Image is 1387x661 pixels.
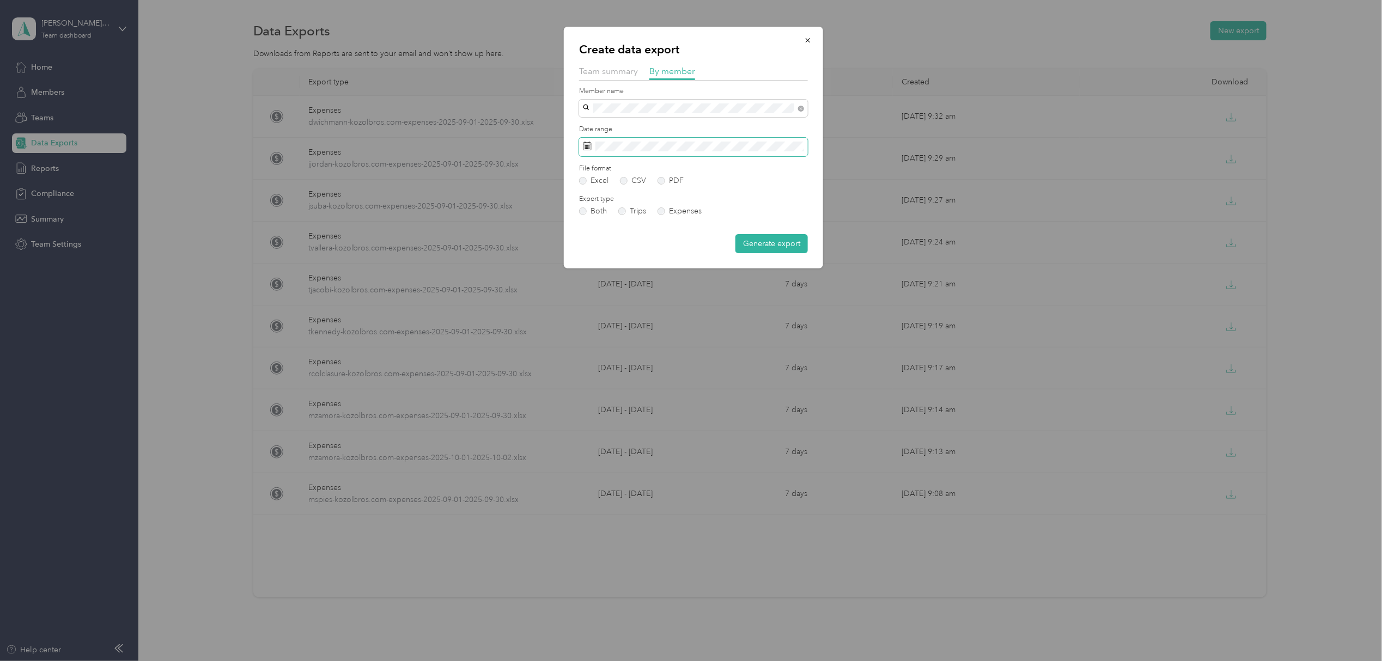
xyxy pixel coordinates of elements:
span: Team summary [579,66,638,76]
label: Expenses [658,207,702,215]
label: Export type [579,194,808,204]
label: Excel [579,177,609,185]
iframe: Everlance-gr Chat Button Frame [1326,600,1387,661]
label: CSV [620,177,646,185]
label: PDF [658,177,684,185]
label: Both [579,207,607,215]
label: Date range [579,125,808,134]
label: File format [579,164,808,174]
label: Trips [618,207,646,215]
p: Create data export [579,42,808,57]
label: Member name [579,87,808,96]
button: Generate export [735,234,808,253]
span: By member [649,66,695,76]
